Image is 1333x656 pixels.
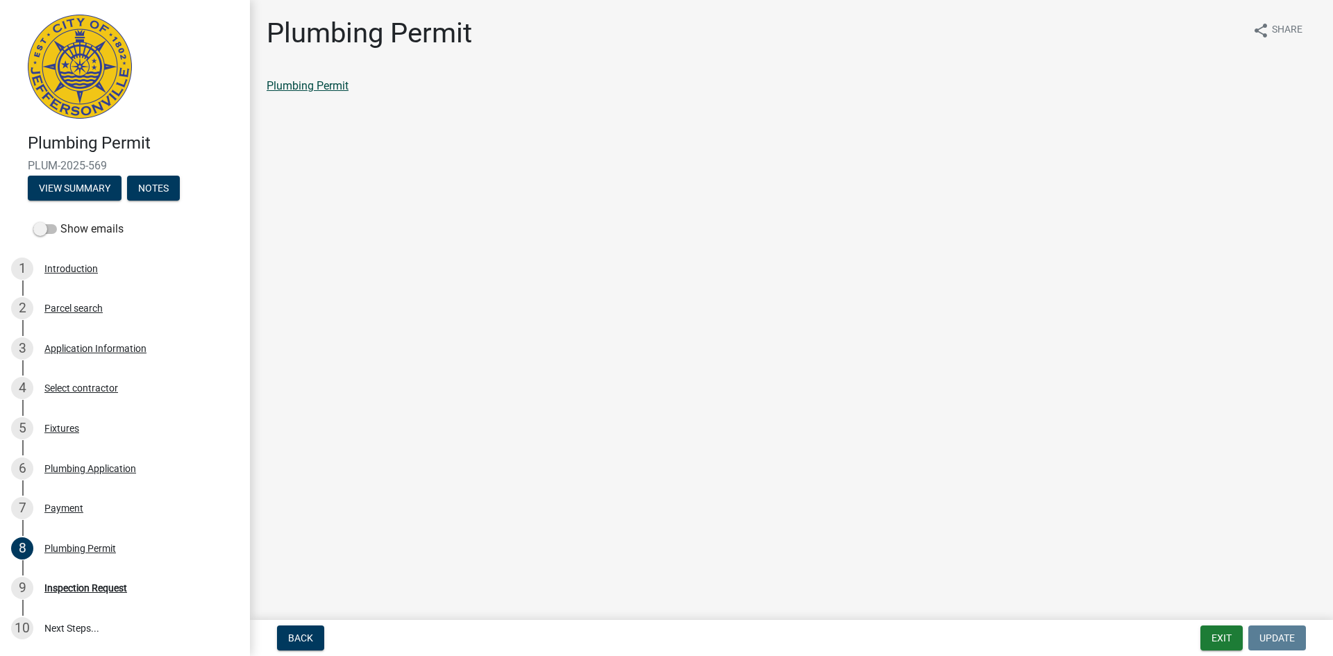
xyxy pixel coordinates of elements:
span: Update [1259,632,1295,644]
span: Back [288,632,313,644]
div: 3 [11,337,33,360]
label: Show emails [33,221,124,237]
div: Plumbing Permit [44,544,116,553]
a: Plumbing Permit [267,79,349,92]
span: PLUM-2025-569 [28,159,222,172]
img: City of Jeffersonville, Indiana [28,15,132,119]
div: 2 [11,297,33,319]
span: Share [1272,22,1302,39]
div: 8 [11,537,33,560]
div: 5 [11,417,33,439]
h1: Plumbing Permit [267,17,472,50]
div: 7 [11,497,33,519]
div: Application Information [44,344,146,353]
div: Fixtures [44,423,79,433]
div: Plumbing Application [44,464,136,473]
button: View Summary [28,176,121,201]
div: 4 [11,377,33,399]
button: Exit [1200,625,1243,650]
div: 6 [11,457,33,480]
div: Payment [44,503,83,513]
div: Select contractor [44,383,118,393]
div: Parcel search [44,303,103,313]
div: 10 [11,617,33,639]
button: Back [277,625,324,650]
button: shareShare [1241,17,1314,44]
wm-modal-confirm: Notes [127,183,180,194]
wm-modal-confirm: Summary [28,183,121,194]
i: share [1252,22,1269,39]
button: Update [1248,625,1306,650]
div: 9 [11,577,33,599]
div: Inspection Request [44,583,127,593]
div: 1 [11,258,33,280]
div: Introduction [44,264,98,274]
h4: Plumbing Permit [28,133,239,153]
button: Notes [127,176,180,201]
